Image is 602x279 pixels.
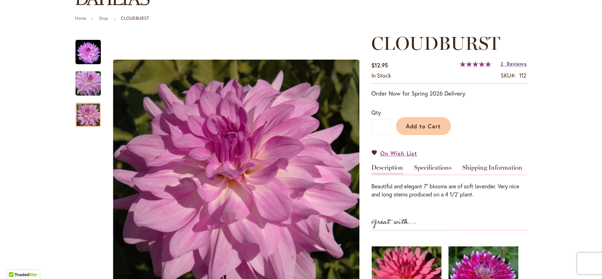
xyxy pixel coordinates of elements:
button: Add to Cart [396,117,451,135]
strong: Great with... [372,216,417,228]
span: Reviews [507,60,527,67]
a: 2 Reviews [500,60,527,67]
strong: CLOUDBURST [121,16,149,21]
div: Beautiful and elegant 7" blooms are of soft lavender. Very nice and long stems produced on a 4 1/... [372,182,527,199]
span: $12.95 [372,61,388,69]
div: Detailed Product Info [372,164,527,199]
div: 100% [460,61,491,67]
a: Description [372,164,403,175]
div: Cloudburst [75,33,108,64]
a: Home [75,16,86,21]
div: Cloudburst [75,64,108,96]
iframe: Launch Accessibility Center [5,254,25,274]
span: On Wish List [381,149,418,157]
strong: SKU [501,72,516,79]
span: Add to Cart [406,122,441,130]
img: Cloudburst [75,40,101,65]
div: Cloudburst [75,96,101,127]
div: 112 [519,72,527,80]
span: In stock [372,72,391,79]
span: 2 [500,60,504,67]
span: Qty [372,109,381,116]
a: Shipping Information [463,164,523,175]
a: Shop [99,16,109,21]
div: Availability [372,72,391,80]
img: Cloudburst [63,67,114,101]
p: Order Now for Spring 2026 Delivery [372,89,527,98]
span: CLOUDBURST [372,32,500,54]
a: On Wish List [372,149,418,157]
a: Specifications [414,164,452,175]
